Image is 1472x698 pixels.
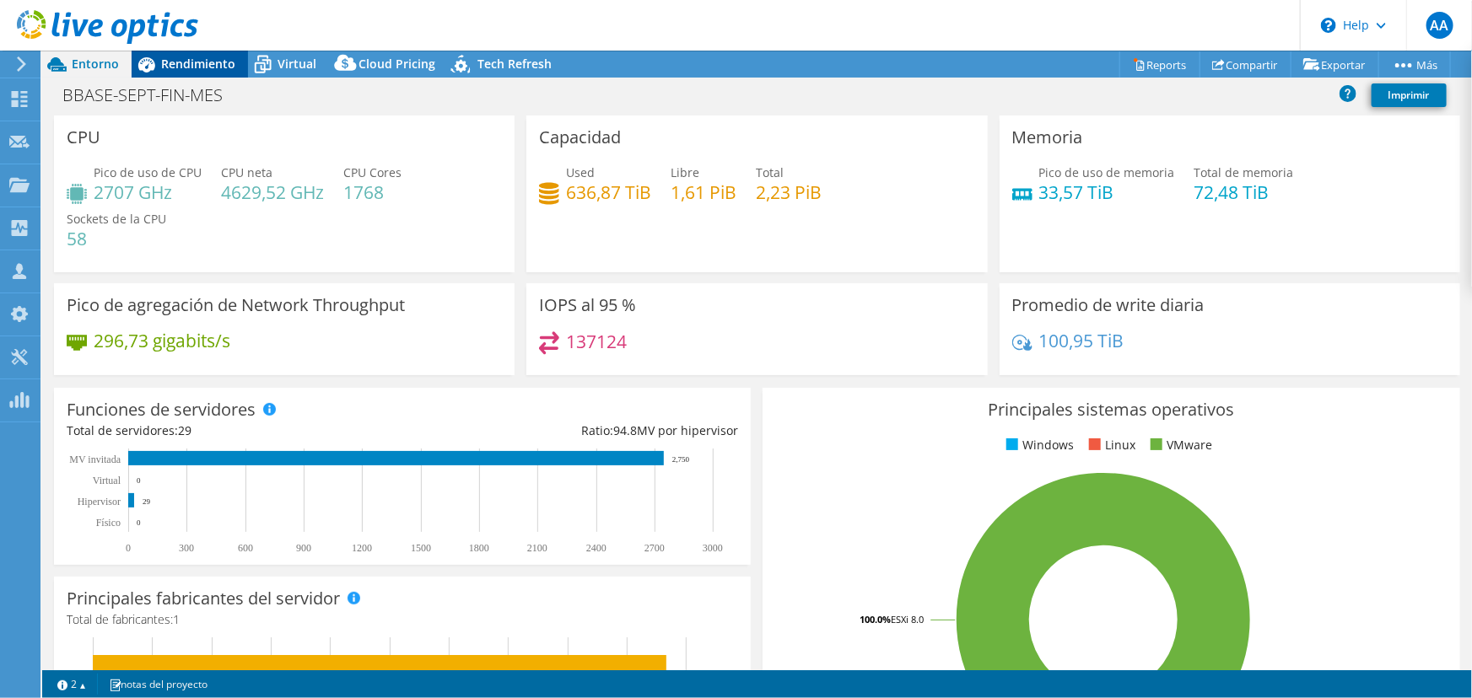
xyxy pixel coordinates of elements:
tspan: ESXi 8.0 [891,613,924,626]
h4: 2,23 PiB [756,183,822,201]
h3: Principales fabricantes del servidor [67,589,340,608]
a: Más [1378,51,1451,78]
h4: 72,48 TiB [1194,183,1294,201]
h4: 137124 [566,332,627,351]
a: Reports [1119,51,1200,78]
text: 2700 [644,542,665,554]
span: Virtual [278,56,316,72]
text: 3000 [703,542,723,554]
text: 0 [137,476,141,485]
text: Virtual [93,475,121,486]
tspan: Físico [96,517,121,529]
span: Rendimiento [161,56,235,72]
span: Tech Refresh [477,56,552,72]
text: 1200 [352,542,372,554]
h3: Principales sistemas operativos [775,400,1447,419]
span: Sockets de la CPU [67,211,166,227]
h4: 1768 [343,183,402,201]
span: Pico de uso de memoria [1039,164,1175,180]
h3: CPU [67,128,100,147]
h4: 58 [67,229,166,248]
tspan: 100.0% [860,613,891,626]
h3: Memoria [1012,128,1083,147]
text: 300 [179,542,194,554]
span: Entorno [72,56,119,72]
text: 0 [137,518,141,527]
a: notas del proyecto [97,674,219,695]
h3: IOPS al 95 % [539,296,636,314]
div: Ratio: MV por hipervisor [402,421,738,440]
text: 29 [143,497,151,506]
span: Total [756,164,784,180]
a: Imprimir [1372,83,1447,107]
text: 2100 [527,542,547,554]
a: Exportar [1291,51,1379,78]
text: 1800 [469,542,489,554]
text: 1500 [411,542,431,554]
text: 2400 [586,542,607,554]
h3: Pico de agregación de Network Throughput [67,296,405,314]
div: Total de servidores: [67,421,402,440]
h4: 100,95 TiB [1039,331,1124,350]
h4: 636,87 TiB [566,183,651,201]
h4: 33,57 TiB [1039,183,1175,201]
span: 94.8 [613,422,637,438]
h1: BBASE-SEPT-FIN-MES [55,86,249,105]
text: 900 [296,542,311,554]
a: 2 [46,674,98,695]
span: AA [1426,12,1453,39]
li: Windows [1002,436,1074,454]
span: Total de memoria [1194,164,1294,180]
text: Hipervisor [78,496,121,507]
text: 600 [238,542,253,554]
li: Linux [1085,436,1135,454]
text: MV invitada [69,454,121,465]
span: CPU neta [221,164,272,180]
span: CPU Cores [343,164,402,180]
h4: Total de fabricantes: [67,610,738,629]
span: Libre [671,164,699,180]
h3: Capacidad [539,128,621,147]
span: 1 [173,611,180,627]
h4: 296,73 gigabits/s [94,331,230,350]
h4: 2707 GHz [94,183,202,201]
text: 0 [126,542,131,554]
h3: Promedio de write diaria [1012,296,1205,314]
li: VMware [1146,436,1212,454]
span: Pico de uso de CPU [94,164,202,180]
svg: \n [1321,18,1336,33]
span: Cloud Pricing [359,56,435,72]
h4: 4629,52 GHz [221,183,324,201]
span: 29 [178,422,191,438]
a: Compartir [1200,51,1291,78]
h4: 1,61 PiB [671,183,736,201]
span: Used [566,164,595,180]
text: 2,750 [672,455,690,464]
h3: Funciones de servidores [67,400,256,419]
